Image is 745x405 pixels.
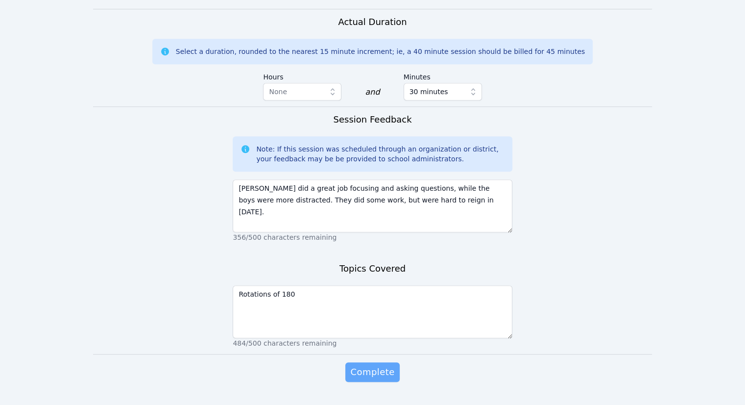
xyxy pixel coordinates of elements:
[263,68,341,83] label: Hours
[233,338,512,348] p: 484/500 characters remaining
[365,86,380,98] div: and
[404,68,482,83] label: Minutes
[233,232,512,242] p: 356/500 characters remaining
[233,179,512,232] textarea: [PERSON_NAME] did a great job focusing and asking questions, while the boys were more distracted....
[233,285,512,338] textarea: Rotations of 180
[350,365,394,379] span: Complete
[333,113,411,127] h3: Session Feedback
[339,262,406,276] h3: Topics Covered
[263,83,341,101] button: None
[269,88,287,96] span: None
[404,83,482,101] button: 30 minutes
[338,15,407,29] h3: Actual Duration
[176,47,585,56] div: Select a duration, rounded to the nearest 15 minute increment; ie, a 40 minute session should be ...
[409,86,448,98] span: 30 minutes
[345,362,399,382] button: Complete
[256,144,504,164] div: Note: If this session was scheduled through an organization or district, your feedback may be be ...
